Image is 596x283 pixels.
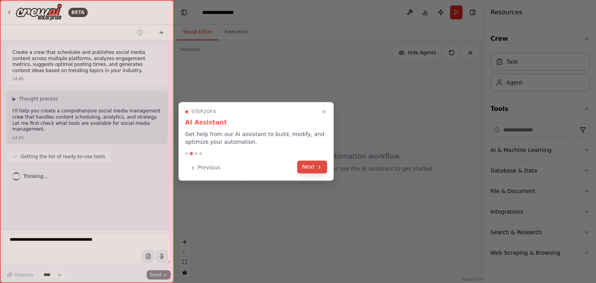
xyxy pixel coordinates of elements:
[185,130,327,146] p: Get help from our AI assistant to build, modify, and optimize your automation.
[297,160,327,173] button: Next
[185,161,225,174] button: Previous
[191,109,216,115] span: Step 2 of 4
[319,107,329,116] button: Close walkthrough
[185,118,327,127] h3: AI Assistant
[178,7,189,18] button: Hide left sidebar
